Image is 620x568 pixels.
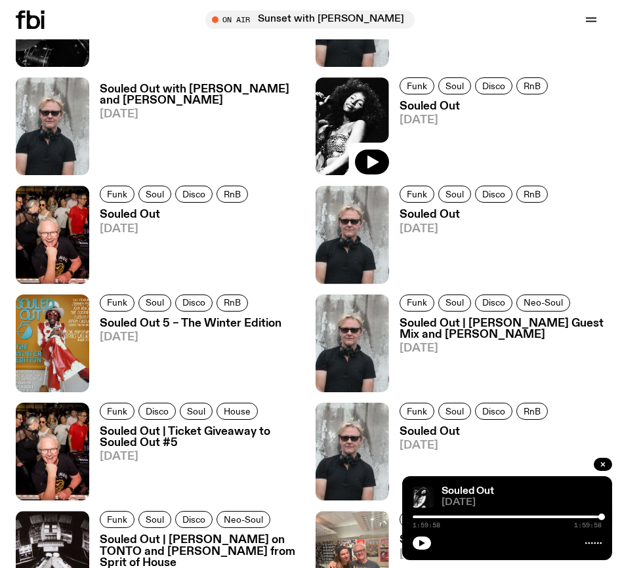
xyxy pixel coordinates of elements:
[400,224,552,235] span: [DATE]
[138,403,176,420] a: Disco
[482,298,505,308] span: Disco
[100,109,305,120] span: [DATE]
[138,511,171,528] a: Soul
[107,406,127,416] span: Funk
[400,318,605,340] h3: Souled Out | [PERSON_NAME] Guest Mix and [PERSON_NAME]
[482,406,505,416] span: Disco
[475,186,512,203] a: Disco
[438,403,471,420] a: Soul
[475,77,512,94] a: Disco
[180,403,213,420] a: Soul
[516,294,570,312] a: Neo-Soul
[107,190,127,199] span: Funk
[100,84,305,106] h3: Souled Out with [PERSON_NAME] and [PERSON_NAME]
[217,511,270,528] a: Neo-Soul
[175,511,213,528] a: Disco
[516,403,548,420] a: RnB
[224,298,241,308] span: RnB
[400,426,552,437] h3: Souled Out
[107,298,127,308] span: Funk
[205,10,415,29] button: On AirSunset with [PERSON_NAME]
[175,294,213,312] a: Disco
[400,403,434,420] a: Funk
[175,186,213,203] a: Disco
[100,186,134,203] a: Funk
[400,294,434,312] a: Funk
[217,403,258,420] a: House
[438,294,471,312] a: Soul
[217,294,248,312] a: RnB
[107,515,127,525] span: Funk
[100,451,305,462] span: [DATE]
[389,209,552,283] a: Souled Out[DATE]
[482,190,505,199] span: Disco
[100,318,281,329] h3: Souled Out 5 – The Winter Edition
[400,115,552,126] span: [DATE]
[400,440,552,451] span: [DATE]
[475,294,512,312] a: Disco
[100,511,134,528] a: Funk
[100,535,305,568] h3: Souled Out | [PERSON_NAME] on TONTO and [PERSON_NAME] from Sprit of House
[316,186,389,283] img: Stephen looks directly at the camera, wearing a black tee, black sunglasses and headphones around...
[400,549,604,560] span: [DATE]
[224,515,263,525] span: Neo-Soul
[389,318,605,392] a: Souled Out | [PERSON_NAME] Guest Mix and [PERSON_NAME][DATE]
[224,406,251,416] span: House
[217,186,248,203] a: RnB
[524,190,541,199] span: RnB
[475,403,512,420] a: Disco
[445,81,464,91] span: Soul
[524,406,541,416] span: RnB
[445,190,464,199] span: Soul
[138,294,171,312] a: Soul
[16,77,89,175] img: Stephen looks directly at the camera, wearing a black tee, black sunglasses and headphones around...
[146,190,164,199] span: Soul
[389,101,552,175] a: Souled Out[DATE]
[442,498,602,508] span: [DATE]
[100,332,281,343] span: [DATE]
[100,294,134,312] a: Funk
[100,209,252,220] h3: Souled Out
[516,77,548,94] a: RnB
[400,101,552,112] h3: Souled Out
[138,186,171,203] a: Soul
[146,406,169,416] span: Disco
[407,298,427,308] span: Funk
[413,522,440,529] span: 1:59:58
[442,486,494,497] a: Souled Out
[445,406,464,416] span: Soul
[574,522,602,529] span: 1:59:58
[400,511,437,528] a: Disco
[100,426,305,449] h3: Souled Out | Ticket Giveaway to Souled Out #5
[182,298,205,308] span: Disco
[407,406,427,416] span: Funk
[407,81,427,91] span: Funk
[482,81,505,91] span: Disco
[445,298,464,308] span: Soul
[400,77,434,94] a: Funk
[224,190,241,199] span: RnB
[400,535,604,546] h3: Souled Out | First Soulscape Segment
[400,209,552,220] h3: Souled Out
[438,77,471,94] a: Soul
[316,294,389,392] img: Stephen looks directly at the camera, wearing a black tee, black sunglasses and headphones around...
[89,426,305,500] a: Souled Out | Ticket Giveaway to Souled Out #5[DATE]
[516,186,548,203] a: RnB
[100,403,134,420] a: Funk
[407,190,427,199] span: Funk
[100,224,252,235] span: [DATE]
[89,209,252,283] a: Souled Out[DATE]
[182,515,205,525] span: Disco
[182,190,205,199] span: Disco
[524,81,541,91] span: RnB
[146,515,164,525] span: Soul
[400,186,434,203] a: Funk
[89,84,305,175] a: Souled Out with [PERSON_NAME] and [PERSON_NAME][DATE]
[438,186,471,203] a: Soul
[524,298,563,308] span: Neo-Soul
[187,406,205,416] span: Soul
[89,318,281,392] a: Souled Out 5 – The Winter Edition[DATE]
[400,343,605,354] span: [DATE]
[316,403,389,500] img: Stephen looks directly at the camera, wearing a black tee, black sunglasses and headphones around...
[389,426,552,500] a: Souled Out[DATE]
